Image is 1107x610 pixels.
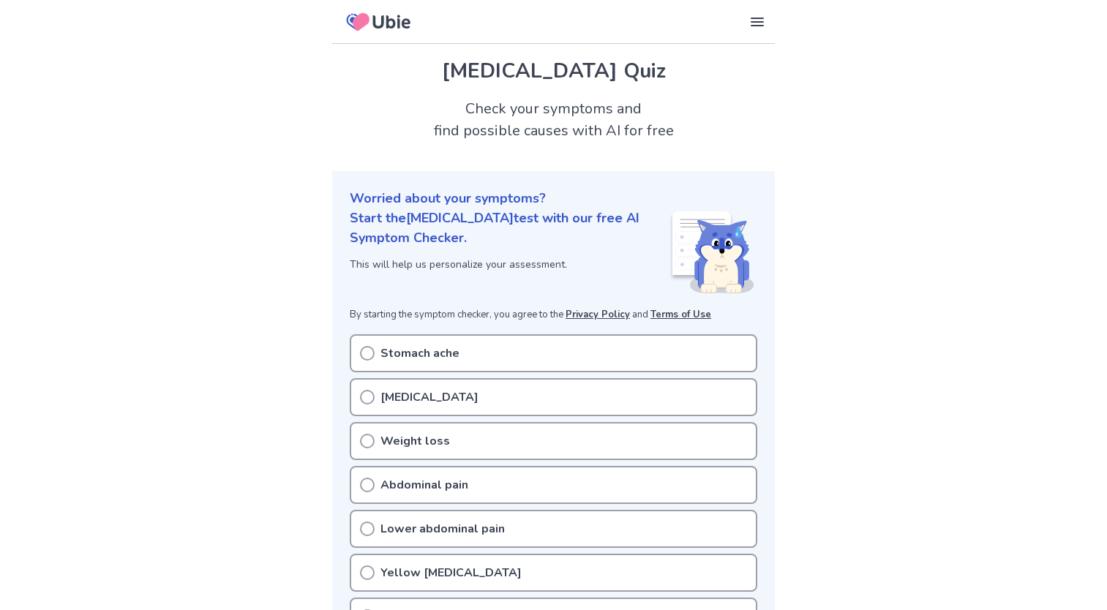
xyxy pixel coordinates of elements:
p: By starting the symptom checker, you agree to the and [350,308,757,323]
p: Worried about your symptoms? [350,189,757,208]
a: Privacy Policy [566,308,630,321]
p: [MEDICAL_DATA] [380,388,479,406]
a: Terms of Use [650,308,711,321]
p: This will help us personalize your assessment. [350,257,669,272]
p: Start the [MEDICAL_DATA] test with our free AI Symptom Checker. [350,208,669,248]
p: Stomach ache [380,344,459,362]
p: Abdominal pain [380,476,468,494]
h1: [MEDICAL_DATA] Quiz [350,56,757,86]
img: Shiba [669,211,754,293]
p: Weight loss [380,432,450,450]
h2: Check your symptoms and find possible causes with AI for free [332,98,775,142]
p: Yellow [MEDICAL_DATA] [380,564,522,581]
p: Lower abdominal pain [380,520,505,538]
